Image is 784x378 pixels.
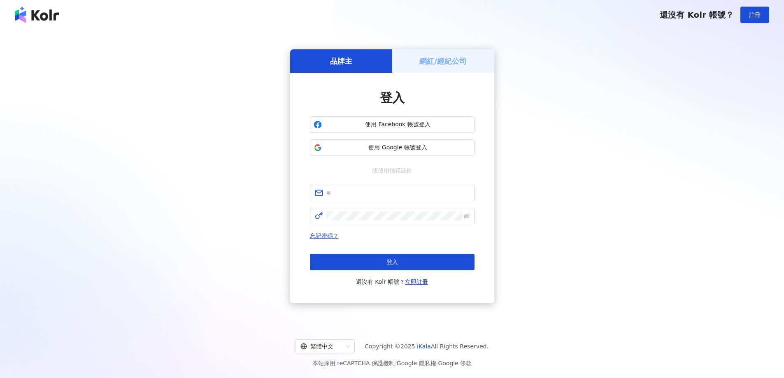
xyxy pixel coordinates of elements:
[365,341,489,351] span: Copyright © 2025 All Rights Reserved.
[325,121,471,129] span: 使用 Facebook 帳號登入
[660,10,734,20] span: 還沒有 Kolr 帳號？
[395,360,397,366] span: |
[325,144,471,152] span: 使用 Google 帳號登入
[397,360,436,366] a: Google 隱私權
[15,7,59,23] img: logo
[436,360,438,366] span: |
[330,56,352,66] h5: 品牌主
[405,278,428,285] a: 立即註冊
[419,56,467,66] h5: 網紅/經紀公司
[312,358,472,368] span: 本站採用 reCAPTCHA 保護機制
[464,213,470,219] span: eye-invisible
[310,139,475,156] button: 使用 Google 帳號登入
[310,232,339,239] a: 忘記密碼？
[749,12,761,18] span: 註冊
[740,7,769,23] button: 註冊
[417,343,431,350] a: iKala
[380,90,405,105] span: 登入
[366,166,418,175] span: 或使用信箱註冊
[310,254,475,270] button: 登入
[356,277,428,287] span: 還沒有 Kolr 帳號？
[386,259,398,265] span: 登入
[310,116,475,133] button: 使用 Facebook 帳號登入
[438,360,472,366] a: Google 條款
[300,340,342,353] div: 繁體中文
